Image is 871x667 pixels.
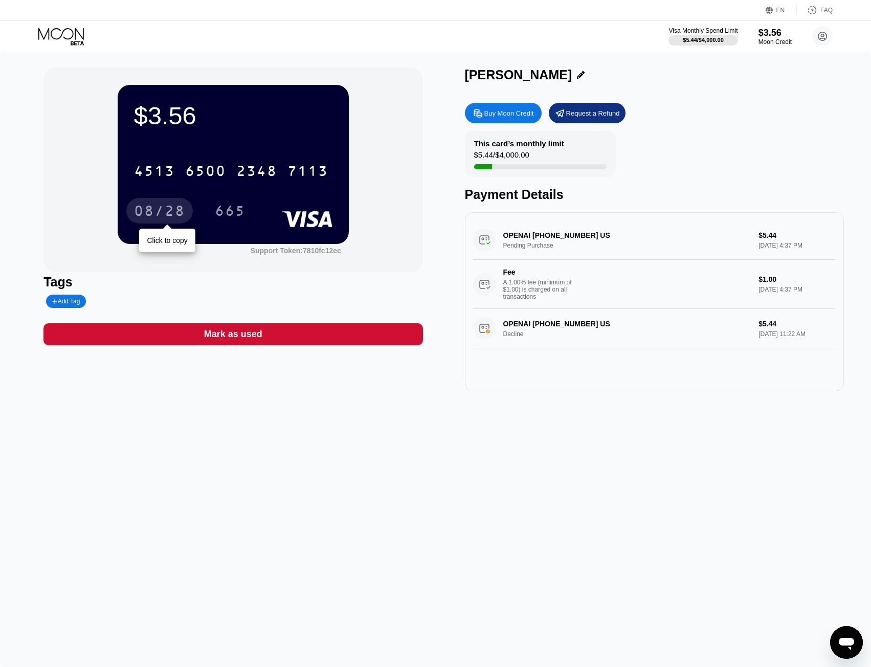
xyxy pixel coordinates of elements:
div: 4513 [134,164,175,181]
div: Mark as used [43,323,422,345]
div: 08/28 [134,204,185,220]
div: EN [766,5,797,15]
div: 6500 [185,164,226,181]
div: Support Token: 7810fc12ec [251,247,341,255]
div: Request a Refund [566,109,620,118]
div: Request a Refund [549,103,626,123]
div: Tags [43,275,422,290]
div: Visa Monthly Spend Limit$5.44/$4,000.00 [668,27,738,46]
div: Visa Monthly Spend Limit [668,27,738,34]
div: FAQ [820,7,833,14]
div: 2348 [236,164,277,181]
div: Payment Details [465,187,844,202]
div: 08/28 [126,198,193,224]
div: FAQ [797,5,833,15]
div: Add Tag [46,295,86,308]
div: 4513650023487113 [128,158,334,184]
div: $3.56 [134,101,332,130]
div: $1.00 [758,275,836,283]
div: Fee [503,268,575,276]
div: 665 [215,204,245,220]
div: [PERSON_NAME] [465,68,572,82]
div: $5.44 / $4,000.00 [474,150,529,164]
div: Moon Credit [758,38,792,46]
div: 7113 [287,164,328,181]
div: Add Tag [52,298,80,305]
div: $3.56Moon Credit [758,28,792,46]
div: Click to copy [147,236,187,244]
div: EN [776,7,785,14]
div: Buy Moon Credit [465,103,542,123]
div: Buy Moon Credit [484,109,534,118]
div: Mark as used [204,328,262,340]
iframe: Button to launch messaging window [830,626,863,659]
div: [DATE] 4:37 PM [758,286,836,293]
div: $5.44 / $4,000.00 [683,37,724,43]
div: FeeA 1.00% fee (minimum of $1.00) is charged on all transactions$1.00[DATE] 4:37 PM [473,260,836,309]
div: A 1.00% fee (minimum of $1.00) is charged on all transactions [503,279,580,300]
div: Support Token:7810fc12ec [251,247,341,255]
div: $3.56 [758,28,792,38]
div: 665 [207,198,253,224]
div: This card’s monthly limit [474,139,564,148]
